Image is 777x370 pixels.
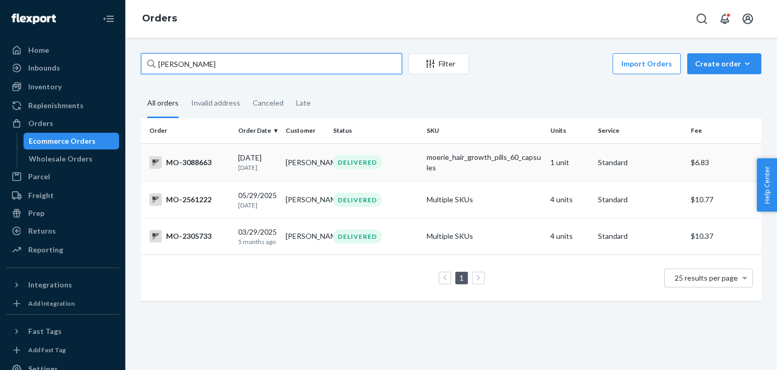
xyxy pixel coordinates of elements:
td: 1 unit [546,143,594,181]
a: Reporting [6,241,119,258]
div: Fast Tags [28,326,62,337]
div: Canceled [253,89,284,117]
th: Status [329,118,422,143]
div: 05/29/2025 [238,190,277,210]
a: Add Fast Tag [6,344,119,356]
div: [DATE] [238,153,277,172]
div: DELIVERED [333,229,382,244]
p: Standard [598,231,682,241]
a: Ecommerce Orders [23,133,120,149]
th: SKU [422,118,547,143]
button: Open notifications [714,8,735,29]
td: [PERSON_NAME] [281,143,329,181]
th: Service [594,118,687,143]
div: Parcel [28,171,50,182]
div: Orders [28,118,53,129]
a: Inbounds [6,60,119,76]
div: MO-3088663 [149,156,230,169]
div: Prep [28,208,44,218]
td: $10.77 [687,181,761,218]
div: Customer [286,126,325,135]
a: Orders [6,115,119,132]
ol: breadcrumbs [134,4,185,34]
span: 25 results per page [675,273,738,282]
p: [DATE] [238,163,277,172]
button: Create order [687,53,761,74]
div: moerie_hair_growth_pills_60_capsules [427,152,543,173]
button: Close Navigation [98,8,119,29]
p: 5 months ago [238,237,277,246]
div: DELIVERED [333,155,382,169]
p: [DATE] [238,201,277,210]
th: Order [141,118,234,143]
th: Order Date [234,118,281,143]
div: Returns [28,226,56,236]
div: Add Fast Tag [28,345,66,354]
button: Import Orders [613,53,681,74]
div: 03/29/2025 [238,227,277,246]
div: Late [296,89,311,117]
td: $6.83 [687,143,761,181]
a: Freight [6,187,119,204]
td: [PERSON_NAME] [281,181,329,218]
div: Invalid address [191,89,240,117]
div: Home [28,45,49,55]
a: Add Integration [6,297,119,310]
div: Add Integration [28,299,75,308]
div: Inbounds [28,63,60,73]
a: Replenishments [6,97,119,114]
td: 4 units [546,218,594,255]
button: Open account menu [737,8,758,29]
td: Multiple SKUs [422,181,547,218]
p: Standard [598,194,682,205]
a: Returns [6,223,119,239]
button: Fast Tags [6,323,119,340]
td: [PERSON_NAME] [281,218,329,255]
div: Replenishments [28,100,84,111]
div: Inventory [28,82,62,92]
div: Ecommerce Orders [29,136,96,146]
a: Home [6,42,119,59]
div: All orders [147,89,179,118]
th: Units [546,118,594,143]
a: Prep [6,205,119,222]
input: Search orders [141,53,402,74]
button: Help Center [757,158,777,212]
button: Integrations [6,276,119,293]
button: Filter [408,53,469,74]
a: Orders [142,13,177,24]
td: Multiple SKUs [422,218,547,255]
div: Reporting [28,245,63,255]
td: $10.37 [687,218,761,255]
div: Integrations [28,280,72,290]
div: Create order [695,59,754,69]
p: Standard [598,157,682,168]
div: MO-2561222 [149,193,230,206]
img: Flexport logo [11,14,56,24]
a: Parcel [6,168,119,185]
button: Open Search Box [691,8,712,29]
a: Wholesale Orders [23,151,120,167]
div: MO-2305733 [149,230,230,242]
div: DELIVERED [333,193,382,207]
th: Fee [687,118,761,143]
a: Inventory [6,78,119,95]
a: Page 1 is your current page [457,273,466,282]
td: 4 units [546,181,594,218]
div: Freight [28,190,54,201]
div: Filter [409,59,468,69]
div: Wholesale Orders [29,154,92,164]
